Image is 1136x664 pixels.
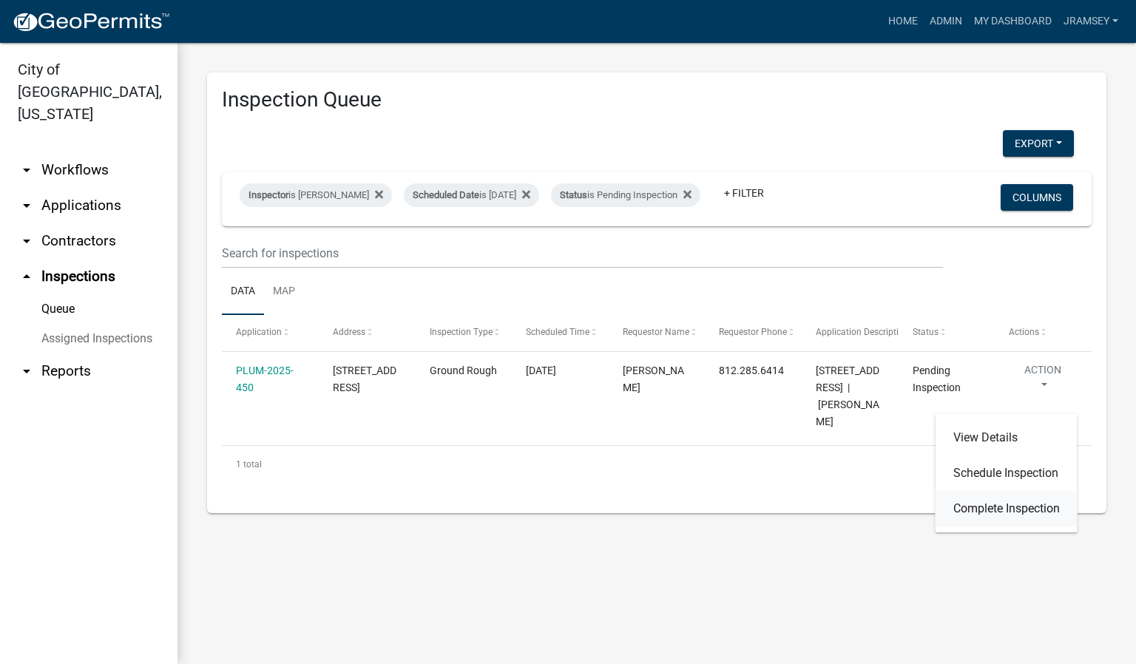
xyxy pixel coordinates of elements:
[18,197,35,214] i: arrow_drop_down
[248,189,288,200] span: Inspector
[936,420,1078,455] a: View Details
[995,315,1092,350] datatable-header-cell: Actions
[623,327,689,337] span: Requestor Name
[924,7,968,35] a: Admin
[816,327,909,337] span: Application Description
[802,315,899,350] datatable-header-cell: Application Description
[430,365,497,376] span: Ground Rough
[236,327,282,337] span: Application
[1058,7,1124,35] a: jramsey
[18,161,35,179] i: arrow_drop_down
[816,365,879,427] span: 2307 ELK POINTE BLVD. | Wright Jamison
[936,455,1078,491] a: Schedule Inspection
[240,183,392,207] div: is [PERSON_NAME]
[222,446,1092,483] div: 1 total
[404,183,539,207] div: is [DATE]
[430,327,493,337] span: Inspection Type
[526,362,594,379] div: [DATE]
[719,365,784,376] span: 812.285.6414
[512,315,609,350] datatable-header-cell: Scheduled Time
[719,327,787,337] span: Requestor Phone
[415,315,512,350] datatable-header-cell: Inspection Type
[560,189,587,200] span: Status
[1009,327,1039,337] span: Actions
[551,183,700,207] div: is Pending Inspection
[222,315,319,350] datatable-header-cell: Application
[913,365,961,393] span: Pending Inspection
[936,491,1078,526] a: Complete Inspection
[222,87,1092,112] h3: Inspection Queue
[1001,184,1073,211] button: Columns
[968,7,1058,35] a: My Dashboard
[936,414,1078,532] div: Action
[222,268,264,316] a: Data
[18,362,35,380] i: arrow_drop_down
[18,232,35,250] i: arrow_drop_down
[413,189,479,200] span: Scheduled Date
[623,365,684,393] span: Jamison Wright
[712,180,776,206] a: + Filter
[18,268,35,285] i: arrow_drop_up
[1009,362,1077,399] button: Action
[264,268,304,316] a: Map
[333,327,365,337] span: Address
[882,7,924,35] a: Home
[222,238,943,268] input: Search for inspections
[1003,130,1074,157] button: Export
[609,315,706,350] datatable-header-cell: Requestor Name
[526,327,589,337] span: Scheduled Time
[899,315,995,350] datatable-header-cell: Status
[913,327,939,337] span: Status
[319,315,416,350] datatable-header-cell: Address
[333,365,396,393] span: 2307 ELK POINTE BLVD.
[705,315,802,350] datatable-header-cell: Requestor Phone
[236,365,294,393] a: PLUM-2025-450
